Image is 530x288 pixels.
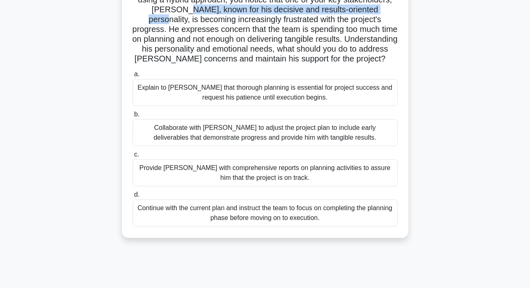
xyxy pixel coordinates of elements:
[133,119,398,146] div: Collaborate with [PERSON_NAME] to adjust the project plan to include early deliverables that demo...
[134,191,140,198] span: d.
[134,70,140,77] span: a.
[133,200,398,227] div: Continue with the current plan and instruct the team to focus on completing the planning phase be...
[133,159,398,186] div: Provide [PERSON_NAME] with comprehensive reports on planning activities to assure him that the pr...
[134,151,139,158] span: c.
[133,79,398,106] div: Explain to [PERSON_NAME] that thorough planning is essential for project success and request his ...
[134,111,140,118] span: b.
